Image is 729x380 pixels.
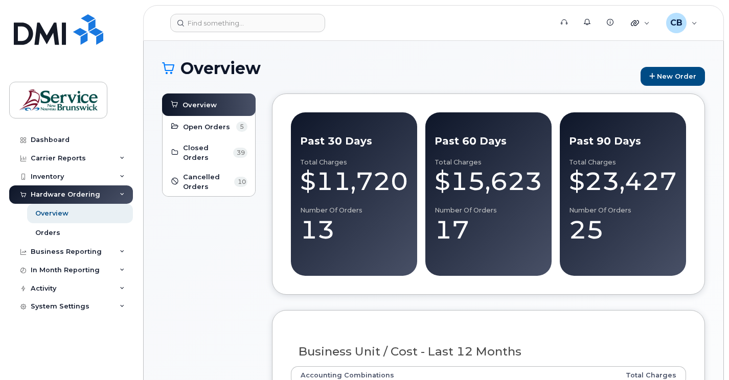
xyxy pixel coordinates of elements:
[162,59,635,77] h1: Overview
[233,148,247,158] span: 39
[435,215,542,245] div: 17
[569,215,677,245] div: 25
[300,134,408,149] div: Past 30 Days
[300,206,408,215] div: Number of Orders
[569,158,677,167] div: Total Charges
[236,122,247,132] span: 5
[183,122,230,132] span: Open Orders
[569,206,677,215] div: Number of Orders
[170,143,247,162] a: Closed Orders 39
[300,166,408,197] div: $11,720
[300,158,408,167] div: Total Charges
[569,134,677,149] div: Past 90 Days
[435,158,542,167] div: Total Charges
[435,206,542,215] div: Number of Orders
[170,121,247,133] a: Open Orders 5
[435,166,542,197] div: $15,623
[299,345,678,358] h3: Business Unit / Cost - Last 12 Months
[183,100,217,110] span: Overview
[170,172,247,191] a: Cancelled Orders 10
[170,99,248,111] a: Overview
[569,166,677,197] div: $23,427
[234,177,247,187] span: 10
[183,143,230,162] span: Closed Orders
[300,215,408,245] div: 13
[435,134,542,149] div: Past 60 Days
[641,67,705,86] a: New Order
[183,172,231,191] span: Cancelled Orders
